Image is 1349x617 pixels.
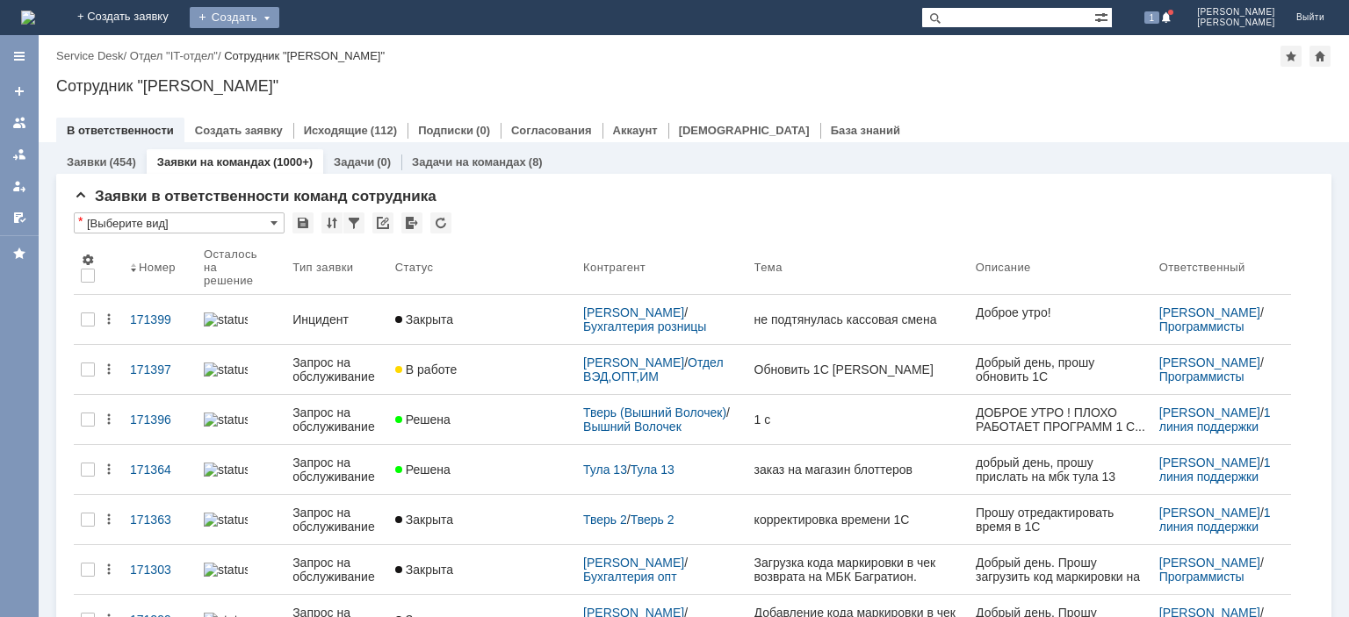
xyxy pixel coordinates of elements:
a: Перейти на домашнюю страницу [21,11,35,25]
a: [DEMOGRAPHIC_DATA] [679,124,810,137]
a: [PERSON_NAME] [1159,355,1260,369]
a: 171399 [123,302,197,337]
div: Запрос на обслуживание [292,355,381,384]
td: чек 1 [47,146,77,176]
a: Закрыта [388,502,576,537]
a: Программисты [1159,570,1244,584]
div: корректировка времени 1С [754,513,962,527]
div: заказ на магазин блоттеров [754,463,962,477]
div: Экспорт списка [401,212,422,233]
th: Номер [123,240,197,295]
td: чек 4 [47,238,77,269]
div: не подтянулась кассовая смена [754,312,962,326]
a: Задачи [334,155,374,169]
th: Тема [747,240,969,295]
div: Запрос на обслуживание [292,405,381,434]
span: [PERSON_NAME] [1197,18,1275,28]
div: / [1159,305,1284,334]
div: / [583,463,740,477]
a: Тверь 2 [631,513,674,527]
span: Решена [395,463,451,477]
a: В ответственности [67,124,174,137]
a: Исходящие [304,124,368,137]
a: Заявки [67,155,106,169]
a: Согласования [511,124,592,137]
div: / [1159,506,1284,534]
div: / [1159,405,1284,434]
a: Тула 13 [631,463,674,477]
a: [PERSON_NAME] [583,355,684,369]
div: Фильтрация... [343,212,364,233]
td: 300,00 [77,176,138,207]
div: 171364 [130,463,190,477]
a: Решена [388,452,576,487]
a: Создать заявку [5,77,33,105]
a: Загрузка кода маркировки в чек возврата на МБК Багратион. [747,545,969,594]
a: 1 линия поддержки МБК [1159,456,1274,498]
td: 450,00 [77,238,138,269]
td: [DATE] [1,238,48,269]
a: statusbar-100 (1).png [197,502,285,537]
div: (0) [476,124,490,137]
div: 171363 [130,513,190,527]
img: statusbar-100 (1).png [204,463,248,477]
a: 171396 [123,402,197,437]
a: Вышний Волочек [583,420,682,434]
a: statusbar-100 (1).png [197,552,285,587]
span: Расширенный поиск [1094,8,1112,25]
td: [DATE] [1,176,48,207]
a: statusbar-100 (1).png [197,352,285,387]
div: 1 с [754,413,962,427]
a: [PERSON_NAME] [583,305,684,319]
td: 250,00 [77,207,138,238]
a: Заявки в моей ответственности [5,140,33,169]
img: statusbar-100 (1).png [204,312,248,326]
a: 171364 [123,452,197,487]
a: Запрос на обслуживание [285,345,388,394]
td: 150,00 [77,269,138,299]
div: Запрос на обслуживание [292,456,381,484]
a: Программисты [1159,319,1244,334]
div: (1000+) [273,155,313,169]
a: В работе [388,352,576,387]
a: Заявки на командах [5,109,33,137]
a: [PERSON_NAME] [583,556,684,570]
div: 171303 [130,563,190,577]
strong: с попаданием в ОФД. [12,211,143,225]
div: Действия [102,362,116,377]
a: Закрыта [388,552,576,587]
a: заказ на магазин блоттеров [747,452,969,487]
td: [DATE] [1,146,48,176]
td: 0,00 [139,299,216,330]
div: 171397 [130,362,190,377]
span: Закрыта [395,513,453,527]
div: 171396 [130,413,190,427]
td: 32,00 [139,146,216,176]
img: statusbar-100 (1).png [204,563,248,577]
a: Программисты [1159,369,1244,384]
span: [PERSON_NAME] [1197,7,1275,18]
div: Создать [190,7,279,28]
td: 24,00 [139,269,216,299]
div: Добавить в избранное [1280,46,1302,67]
div: Сотрудник "[PERSON_NAME]" [224,49,385,62]
a: Решена [388,402,576,437]
div: Статус [395,261,433,274]
a: Запрос на обслуживание [285,495,388,544]
a: 171397 [123,352,197,387]
div: (0) [377,155,391,169]
a: [PERSON_NAME] [1159,456,1260,470]
a: Бухгалтерия розницы [583,319,706,334]
td: чек 6 [47,299,77,330]
a: Аккаунт [613,124,658,137]
div: / [56,49,130,62]
a: не подтянулась кассовая смена [747,302,969,337]
a: Создать заявку [195,124,283,137]
a: Закрыта [388,302,576,337]
a: Запрос на обслуживание [285,445,388,494]
a: База знаний [831,124,900,137]
div: Скопировать ссылку на список [372,212,393,233]
a: 1 линия поддержки МБК [1159,405,1274,448]
div: / [1159,456,1284,484]
a: [PERSON_NAME] [1159,506,1260,520]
